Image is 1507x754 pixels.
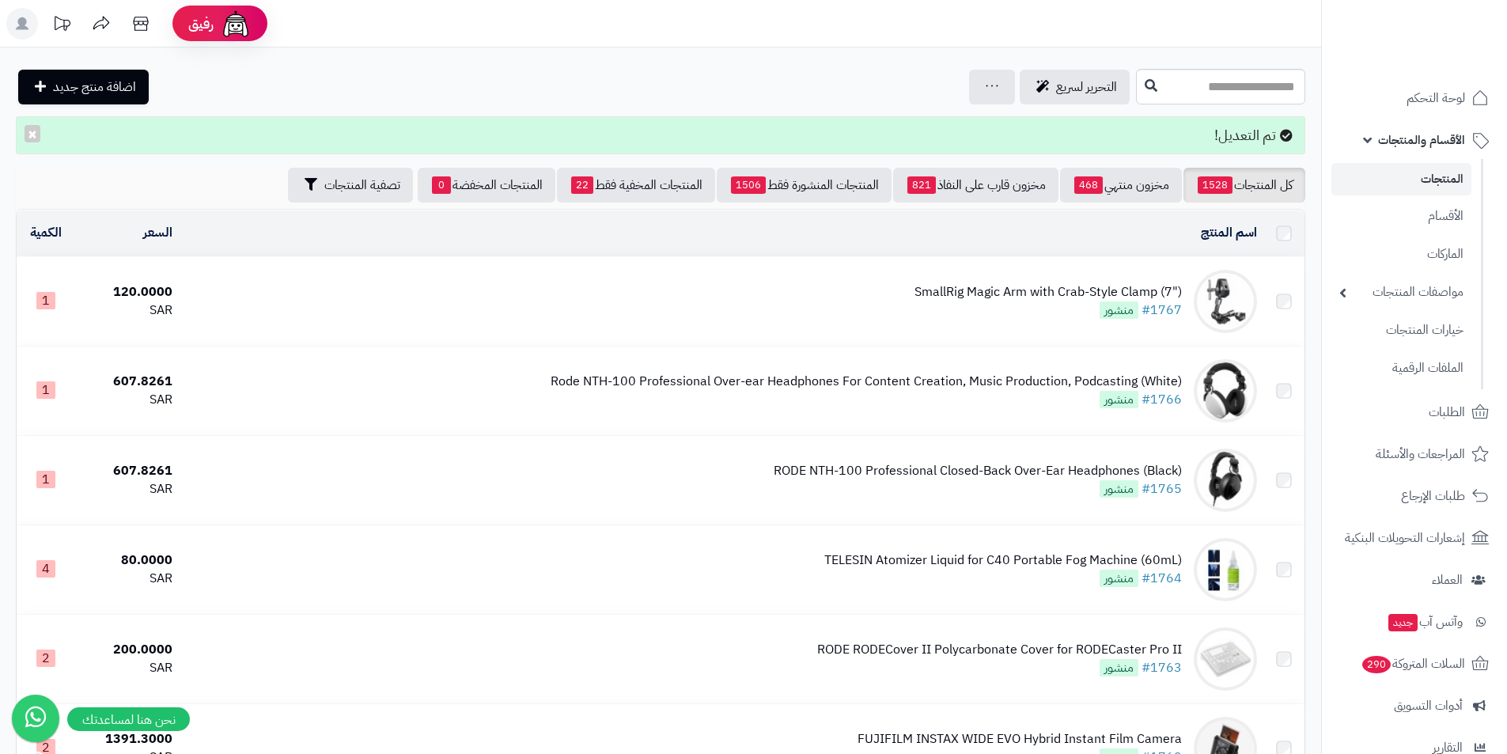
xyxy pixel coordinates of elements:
[1401,485,1465,507] span: طلبات الإرجاع
[81,480,172,498] div: SAR
[1100,570,1138,587] span: منشور
[81,659,172,677] div: SAR
[1201,223,1257,242] a: اسم المنتج
[1362,656,1391,673] span: 290
[220,8,252,40] img: ai-face.png
[1331,435,1498,473] a: المراجعات والأسئلة
[1100,301,1138,319] span: منشور
[1331,393,1498,431] a: الطلبات
[907,176,936,194] span: 821
[1399,40,1492,74] img: logo-2.png
[1194,359,1257,422] img: Rode NTH-100 Professional Over-ear Headphones For Content Creation, Music Production, Podcasting ...
[1142,390,1182,409] a: #1766
[731,176,766,194] span: 1506
[824,551,1182,570] div: TELESIN Atomizer Liquid for C40 Portable Fog Machine (60mL)
[1142,479,1182,498] a: #1765
[717,168,892,203] a: المنتجات المنشورة فقط1506
[36,560,55,578] span: 4
[81,551,172,570] div: 80.0000
[53,78,136,97] span: اضافة منتج جديد
[81,730,172,748] div: 1391.3000
[1345,527,1465,549] span: إشعارات التحويلات البنكية
[81,301,172,320] div: SAR
[288,168,413,203] button: تصفية المنتجات
[1194,538,1257,601] img: TELESIN Atomizer Liquid for C40 Portable Fog Machine (60mL)
[1194,449,1257,512] img: RODE NTH-100 Professional Closed-Back Over-Ear Headphones (Black)
[81,462,172,480] div: 607.8261
[893,168,1058,203] a: مخزون قارب على النفاذ821
[1331,351,1471,385] a: الملفات الرقمية
[16,116,1305,154] div: تم التعديل!
[571,176,593,194] span: 22
[81,373,172,391] div: 607.8261
[81,391,172,409] div: SAR
[36,650,55,667] span: 2
[1432,569,1463,591] span: العملاء
[1331,477,1498,515] a: طلبات الإرجاع
[1331,645,1498,683] a: السلات المتروكة290
[30,223,62,242] a: الكمية
[1100,659,1138,676] span: منشور
[1394,695,1463,717] span: أدوات التسويق
[1388,614,1418,631] span: جديد
[81,641,172,659] div: 200.0000
[1407,87,1465,109] span: لوحة التحكم
[1378,129,1465,151] span: الأقسام والمنتجات
[1198,176,1232,194] span: 1528
[1387,611,1463,633] span: وآتس آب
[817,641,1182,659] div: RODE RODECover II Polycarbonate Cover for RODECaster Pro II
[418,168,555,203] a: المنتجات المخفضة0
[1142,301,1182,320] a: #1767
[914,283,1182,301] div: SmallRig Magic Arm with Crab-Style Clamp (7")
[1194,627,1257,691] img: RODE RODECover II Polycarbonate Cover for RODECaster Pro II
[81,283,172,301] div: 120.0000
[1331,519,1498,557] a: إشعارات التحويلات البنكية
[858,730,1182,748] div: FUJIFILM INSTAX WIDE EVO Hybrid Instant Film Camera
[1074,176,1103,194] span: 468
[432,176,451,194] span: 0
[1361,653,1465,675] span: السلات المتروكة
[188,14,214,33] span: رفيق
[1020,70,1130,104] a: التحرير لسريع
[557,168,715,203] a: المنتجات المخفية فقط22
[1331,199,1471,233] a: الأقسام
[81,570,172,588] div: SAR
[1331,237,1471,271] a: الماركات
[1331,561,1498,599] a: العملاء
[1194,270,1257,333] img: SmallRig Magic Arm with Crab-Style Clamp (7")
[1331,275,1471,309] a: مواصفات المنتجات
[551,373,1182,391] div: Rode NTH-100 Professional Over-ear Headphones For Content Creation, Music Production, Podcasting ...
[1056,78,1117,97] span: التحرير لسريع
[1331,313,1471,347] a: خيارات المنتجات
[36,292,55,309] span: 1
[1331,79,1498,117] a: لوحة التحكم
[1331,687,1498,725] a: أدوات التسويق
[1142,658,1182,677] a: #1763
[1100,480,1138,498] span: منشور
[42,8,81,44] a: تحديثات المنصة
[1331,163,1471,195] a: المنتجات
[36,381,55,399] span: 1
[774,462,1182,480] div: RODE NTH-100 Professional Closed-Back Over-Ear Headphones (Black)
[324,176,400,195] span: تصفية المنتجات
[143,223,172,242] a: السعر
[1429,401,1465,423] span: الطلبات
[36,471,55,488] span: 1
[1376,443,1465,465] span: المراجعات والأسئلة
[1331,603,1498,641] a: وآتس آبجديد
[1100,391,1138,408] span: منشور
[1142,569,1182,588] a: #1764
[1060,168,1182,203] a: مخزون منتهي468
[18,70,149,104] a: اضافة منتج جديد
[1183,168,1305,203] a: كل المنتجات1528
[25,125,40,142] button: ×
